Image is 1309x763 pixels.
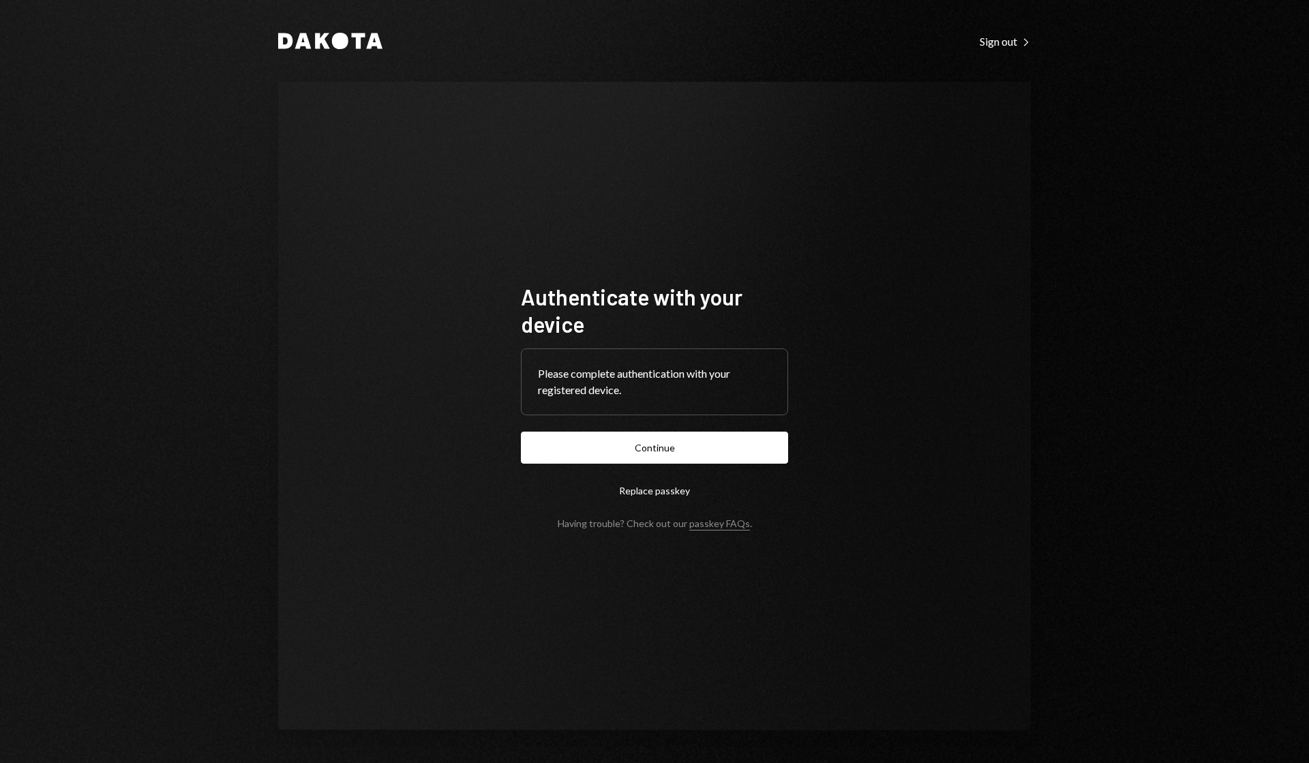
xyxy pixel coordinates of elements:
[538,365,771,398] div: Please complete authentication with your registered device.
[689,518,750,530] a: passkey FAQs
[521,475,788,507] button: Replace passkey
[980,35,1031,48] div: Sign out
[980,33,1031,48] a: Sign out
[521,432,788,464] button: Continue
[521,283,788,338] h1: Authenticate with your device
[558,518,752,529] div: Having trouble? Check out our .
